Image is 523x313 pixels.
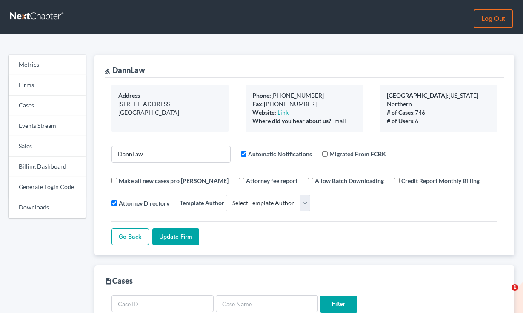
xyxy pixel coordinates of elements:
[252,109,276,116] b: Website:
[387,91,491,108] div: [US_STATE] - Northern
[119,176,229,185] label: Make all new cases pro [PERSON_NAME]
[105,68,111,74] i: gavel
[118,108,222,117] div: [GEOGRAPHIC_DATA]
[320,296,357,313] input: Filter
[246,176,297,185] label: Attorney fee report
[387,109,415,116] b: # of Cases:
[494,284,514,305] iframe: Intercom live chat
[252,117,331,124] b: Where did you hear about us?
[401,176,480,185] label: Credit Report Monthly Billing
[9,75,86,96] a: Firms
[248,149,312,158] label: Automatic Notifications
[252,100,356,108] div: [PHONE_NUMBER]
[105,65,145,75] div: DannLaw
[9,96,86,116] a: Cases
[329,149,386,158] label: Migrated From FCBK
[9,116,86,136] a: Events Stream
[111,295,214,312] input: Case ID
[119,199,169,208] label: Attorney Directory
[9,136,86,157] a: Sales
[152,228,199,245] input: Update Firm
[216,295,318,312] input: Case Name
[252,91,356,100] div: [PHONE_NUMBER]
[474,9,513,28] a: Log out
[252,92,271,99] b: Phone:
[252,117,356,125] div: Email
[387,117,415,124] b: # of Users:
[387,108,491,117] div: 746
[9,197,86,218] a: Downloads
[118,100,222,108] div: [STREET_ADDRESS]
[512,284,518,291] span: 1
[252,100,264,107] b: Fax:
[387,117,491,125] div: 6
[277,109,289,116] a: Link
[315,176,384,185] label: Allow Batch Downloading
[105,277,112,285] i: description
[9,55,86,75] a: Metrics
[387,92,449,99] b: [GEOGRAPHIC_DATA]:
[118,92,140,99] b: Address
[9,157,86,177] a: Billing Dashboard
[105,276,133,286] div: Cases
[111,228,149,245] a: Go Back
[180,198,224,207] label: Template Author
[9,177,86,197] a: Generate Login Code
